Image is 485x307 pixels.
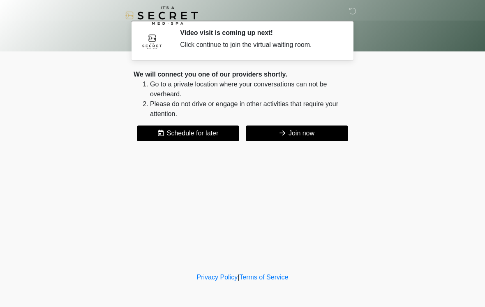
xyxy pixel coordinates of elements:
[246,126,348,141] button: Join now
[180,40,339,50] div: Click continue to join the virtual waiting room.
[197,274,238,281] a: Privacy Policy
[238,274,239,281] a: |
[180,29,339,37] h2: Video visit is coming up next!
[134,70,351,79] div: We will connect you one of our providers shortly.
[239,274,288,281] a: Terms of Service
[150,99,351,119] li: Please do not drive or engage in other activities that require your attention.
[140,29,164,53] img: Agent Avatar
[137,126,239,141] button: Schedule for later
[125,6,198,25] img: It's A Secret Med Spa Logo
[150,79,351,99] li: Go to a private location where your conversations can not be overheard.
